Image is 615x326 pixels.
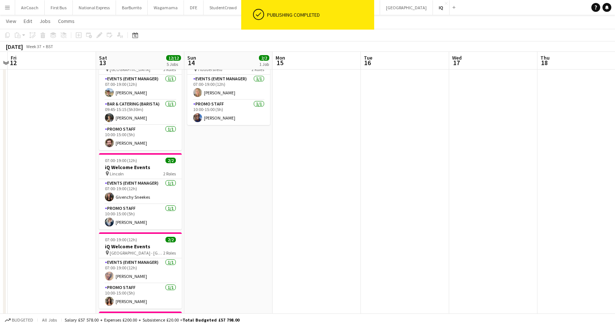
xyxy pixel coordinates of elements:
button: AirCoach [15,0,45,15]
button: First Bus [45,0,73,15]
a: Jobs [37,16,54,26]
button: [GEOGRAPHIC_DATA] [380,0,433,15]
button: National Express [73,0,116,15]
button: DFE [184,0,204,15]
div: Salary £57 578.00 + Expenses £200.00 + Subsistence £20.00 = [65,317,239,323]
span: Comms [58,18,75,24]
a: View [3,16,19,26]
a: Edit [21,16,35,26]
span: Week 37 [24,44,43,49]
a: Comms [55,16,78,26]
span: Jobs [40,18,51,24]
span: View [6,18,16,24]
button: Budgeted [4,316,34,324]
button: StudentCrowd [204,0,243,15]
button: BarBurrito [116,0,148,15]
span: Budgeted [12,317,33,323]
span: Total Budgeted £57 798.00 [182,317,239,323]
div: Publishing completed [267,11,371,18]
button: IQ [433,0,450,15]
span: All jobs [41,317,58,323]
div: BST [46,44,53,49]
button: Wagamama [148,0,184,15]
div: [DATE] [6,43,23,50]
span: Edit [24,18,32,24]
